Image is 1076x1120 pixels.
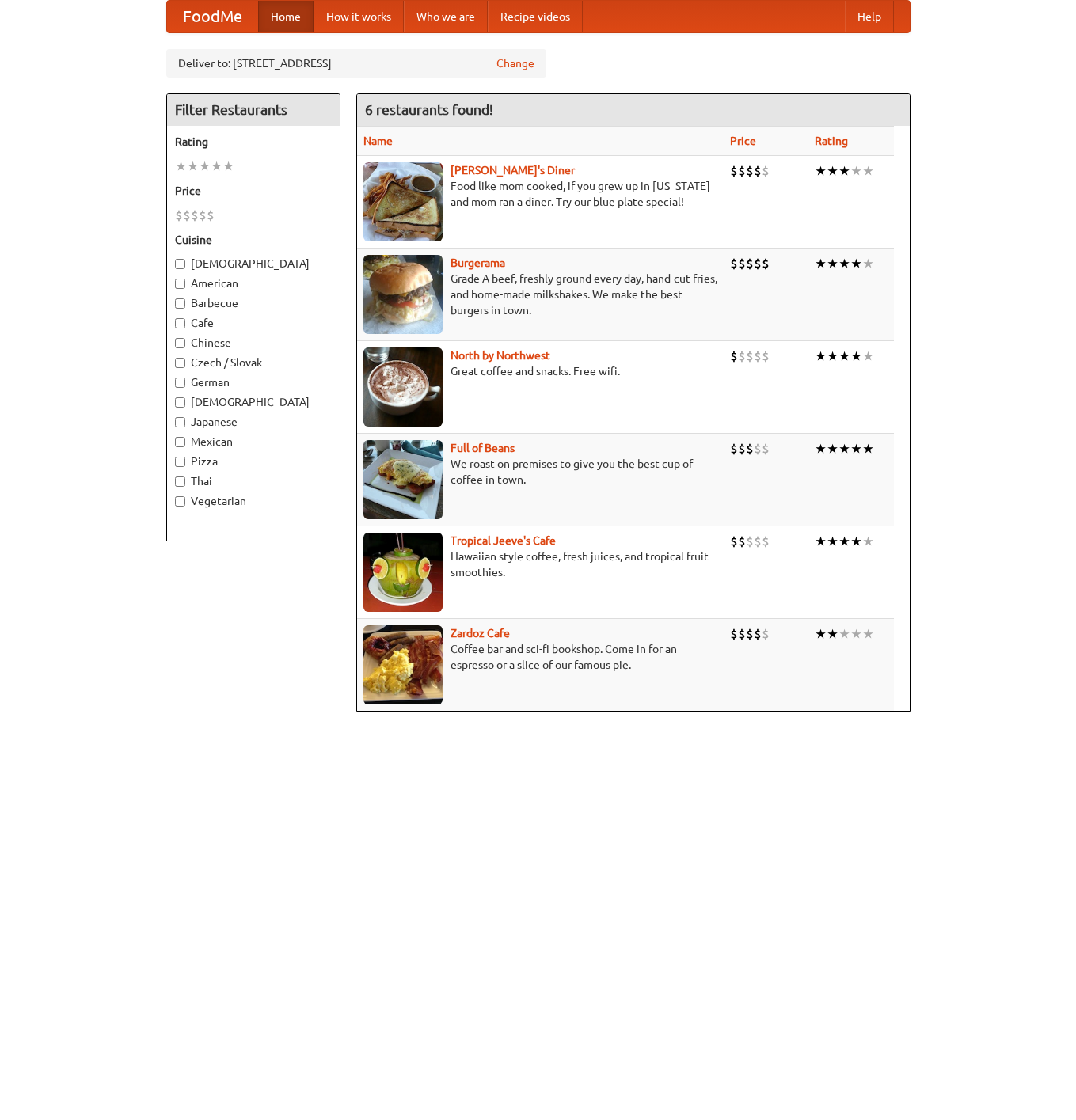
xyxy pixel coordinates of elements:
[850,255,862,272] li: ★
[754,625,762,643] li: $
[258,1,314,32] a: Home
[365,102,493,117] ng-pluralize: 6 restaurants found!
[754,440,762,457] li: $
[738,162,746,180] li: $
[211,158,222,175] li: ★
[175,256,332,271] label: [DEMOGRAPHIC_DATA]
[175,358,185,368] input: Czech / Slovak
[175,493,332,509] label: Vegetarian
[175,232,332,248] h5: Cuisine
[730,440,738,457] li: $
[838,255,850,272] li: ★
[746,347,754,365] li: $
[175,473,332,489] label: Thai
[175,397,185,408] input: [DEMOGRAPHIC_DATA]
[815,255,827,272] li: ★
[175,434,332,450] label: Mexican
[363,162,443,241] img: sallys.jpg
[404,1,488,32] a: Who we are
[815,162,827,180] li: ★
[746,162,754,180] li: $
[451,256,505,269] a: Burgerama
[754,255,762,272] li: $
[451,627,510,640] a: Zardoz Cafe
[746,255,754,272] li: $
[175,158,187,175] li: ★
[730,255,738,272] li: $
[175,355,332,370] label: Czech / Slovak
[175,454,332,469] label: Pizza
[363,533,443,612] img: jeeves.jpg
[199,207,207,224] li: $
[166,49,546,78] div: Deliver to: [STREET_ADDRESS]
[850,625,862,643] li: ★
[175,417,185,427] input: Japanese
[815,533,827,550] li: ★
[730,162,738,180] li: $
[827,533,838,550] li: ★
[850,347,862,365] li: ★
[175,295,332,311] label: Barbecue
[762,347,770,365] li: $
[838,625,850,643] li: ★
[838,533,850,550] li: ★
[222,158,234,175] li: ★
[175,476,185,487] input: Thai
[738,255,746,272] li: $
[175,318,185,328] input: Cafe
[746,533,754,550] li: $
[175,134,332,150] h5: Rating
[451,442,515,454] a: Full of Beans
[762,625,770,643] li: $
[862,625,874,643] li: ★
[762,440,770,457] li: $
[838,440,850,457] li: ★
[175,394,332,410] label: [DEMOGRAPHIC_DATA]
[363,135,393,147] a: Name
[175,457,185,467] input: Pizza
[827,625,838,643] li: ★
[862,347,874,365] li: ★
[746,440,754,457] li: $
[451,534,556,547] b: Tropical Jeeve's Cafe
[746,625,754,643] li: $
[730,625,738,643] li: $
[175,315,332,331] label: Cafe
[363,440,443,519] img: beans.jpg
[175,496,185,507] input: Vegetarian
[862,162,874,180] li: ★
[175,298,185,309] input: Barbecue
[363,347,443,427] img: north.jpg
[199,158,211,175] li: ★
[827,440,838,457] li: ★
[488,1,583,32] a: Recipe videos
[175,414,332,430] label: Japanese
[175,378,185,388] input: German
[451,164,575,177] a: [PERSON_NAME]'s Diner
[815,625,827,643] li: ★
[754,162,762,180] li: $
[827,347,838,365] li: ★
[175,279,185,289] input: American
[187,158,199,175] li: ★
[363,363,717,379] p: Great coffee and snacks. Free wifi.
[815,440,827,457] li: ★
[363,456,717,488] p: We roast on premises to give you the best cup of coffee in town.
[175,275,332,291] label: American
[815,347,827,365] li: ★
[838,162,850,180] li: ★
[730,347,738,365] li: $
[827,255,838,272] li: ★
[363,255,443,334] img: burgerama.jpg
[738,440,746,457] li: $
[175,374,332,390] label: German
[862,533,874,550] li: ★
[862,440,874,457] li: ★
[850,440,862,457] li: ★
[363,549,717,580] p: Hawaiian style coffee, fresh juices, and tropical fruit smoothies.
[730,533,738,550] li: $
